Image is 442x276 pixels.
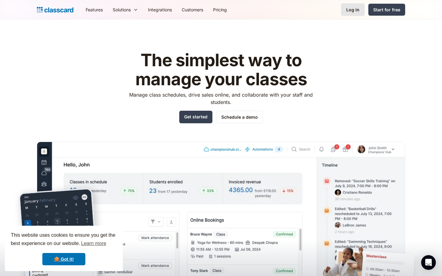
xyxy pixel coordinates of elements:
[216,111,263,123] a: Schedule a demo
[421,255,436,270] div: Open Intercom Messenger
[341,3,365,16] a: Log in
[124,91,319,106] p: Manage class schedules, drive sales online, and collaborate with your staff and students.
[42,253,85,265] a: dismiss cookie message
[346,6,359,13] div: Log in
[37,6,73,14] a: home
[11,232,117,248] span: This website uses cookies to ensure you get the best experience on our website.
[108,3,143,17] div: Solutions
[179,111,212,123] a: Get started
[81,3,108,17] a: Features
[113,6,131,13] div: Solutions
[5,226,123,271] div: cookieconsent
[177,3,208,17] a: Customers
[124,51,319,89] h1: The simplest way to manage your classes
[143,3,177,17] a: Integrations
[368,4,405,16] a: Start for free
[373,6,400,13] div: Start for free
[80,239,107,248] a: learn more about cookies
[208,3,232,17] a: Pricing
